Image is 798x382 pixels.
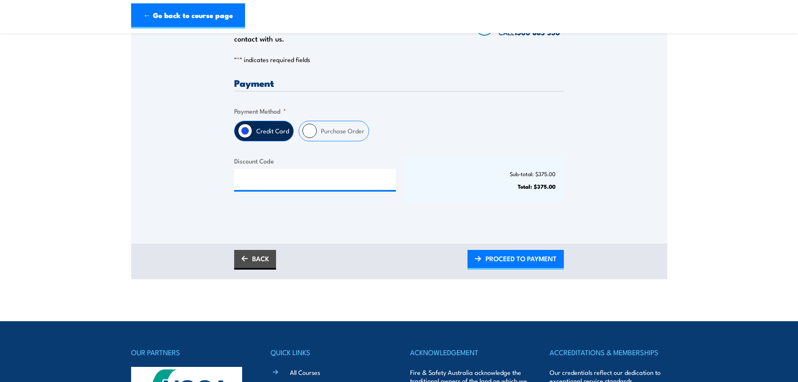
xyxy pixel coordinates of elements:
[411,171,556,177] p: Sub-total: $375.00
[234,55,564,64] p: " " indicates required fields
[131,346,248,358] h4: OUR PARTNERS
[234,250,276,270] a: BACK
[252,121,293,141] label: Credit Card
[486,247,557,270] span: PROCEED TO PAYMENT
[317,121,369,141] label: Purchase Order
[271,346,388,358] h4: QUICK LINKS
[518,182,555,190] strong: Total: $375.00
[498,14,564,37] span: Speak to a specialist CALL
[290,368,320,377] a: All Courses
[234,78,564,88] h3: Payment
[234,156,396,166] label: Discount Code
[467,250,564,270] a: PROCEED TO PAYMENT
[234,106,286,116] legend: Payment Method
[131,3,245,29] a: ← Go back to course page
[550,346,667,358] h4: ACCREDITATIONS & MEMBERSHIPS
[410,346,527,358] h4: ACKNOWLEDGEMENT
